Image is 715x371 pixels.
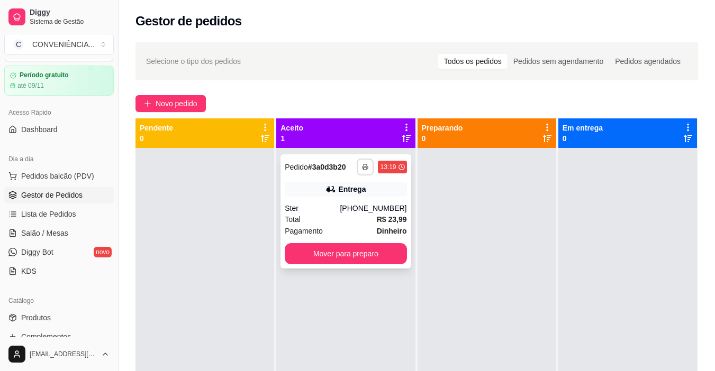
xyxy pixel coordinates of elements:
[140,123,173,133] p: Pendente
[285,214,301,225] span: Total
[21,171,94,181] span: Pedidos balcão (PDV)
[380,163,396,171] div: 13:19
[20,71,69,79] article: Período gratuito
[563,123,603,133] p: Em entrega
[135,95,206,112] button: Novo pedido
[17,81,44,90] article: até 09/11
[340,203,406,214] div: [PHONE_NUMBER]
[280,133,303,144] p: 1
[30,17,110,26] span: Sistema de Gestão
[563,133,603,144] p: 0
[135,13,242,30] h2: Gestor de pedidos
[4,4,114,30] a: DiggySistema de Gestão
[4,187,114,203] a: Gestor de Pedidos
[21,124,58,135] span: Dashboard
[285,225,323,237] span: Pagamento
[285,243,406,264] button: Mover para preparo
[609,54,686,69] div: Pedidos agendados
[21,209,76,219] span: Lista de Pedidos
[4,104,114,121] div: Acesso Rápido
[146,55,241,67] span: Selecione o tipo dos pedidos
[422,133,463,144] p: 0
[32,39,95,50] div: CONVENIÊNCIA ...
[140,133,173,144] p: 0
[21,331,71,342] span: Complementos
[21,228,68,238] span: Salão / Mesas
[285,203,340,214] div: Ster
[4,225,114,242] a: Salão / Mesas
[4,206,114,222] a: Lista de Pedidos
[21,266,37,276] span: KDS
[4,121,114,138] a: Dashboard
[21,190,83,200] span: Gestor de Pedidos
[4,151,114,168] div: Dia a dia
[4,168,114,184] button: Pedidos balcão (PDV)
[4,341,114,367] button: [EMAIL_ADDRESS][DOMAIN_NAME]
[508,54,609,69] div: Pedidos sem agendamento
[13,39,24,50] span: C
[4,309,114,326] a: Produtos
[377,227,407,235] strong: Dinheiro
[280,123,303,133] p: Aceito
[438,54,508,69] div: Todos os pedidos
[4,328,114,345] a: Complementos
[4,34,114,55] button: Select a team
[156,98,197,109] span: Novo pedido
[338,184,366,194] div: Entrega
[4,292,114,309] div: Catálogo
[21,312,51,323] span: Produtos
[285,163,308,171] span: Pedido
[422,123,463,133] p: Preparando
[4,263,114,280] a: KDS
[21,247,53,257] span: Diggy Bot
[4,66,114,96] a: Período gratuitoaté 09/11
[30,350,97,358] span: [EMAIL_ADDRESS][DOMAIN_NAME]
[144,100,151,107] span: plus
[308,163,346,171] strong: # 3a0d3b20
[4,244,114,261] a: Diggy Botnovo
[30,8,110,17] span: Diggy
[377,215,407,224] strong: R$ 23,99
